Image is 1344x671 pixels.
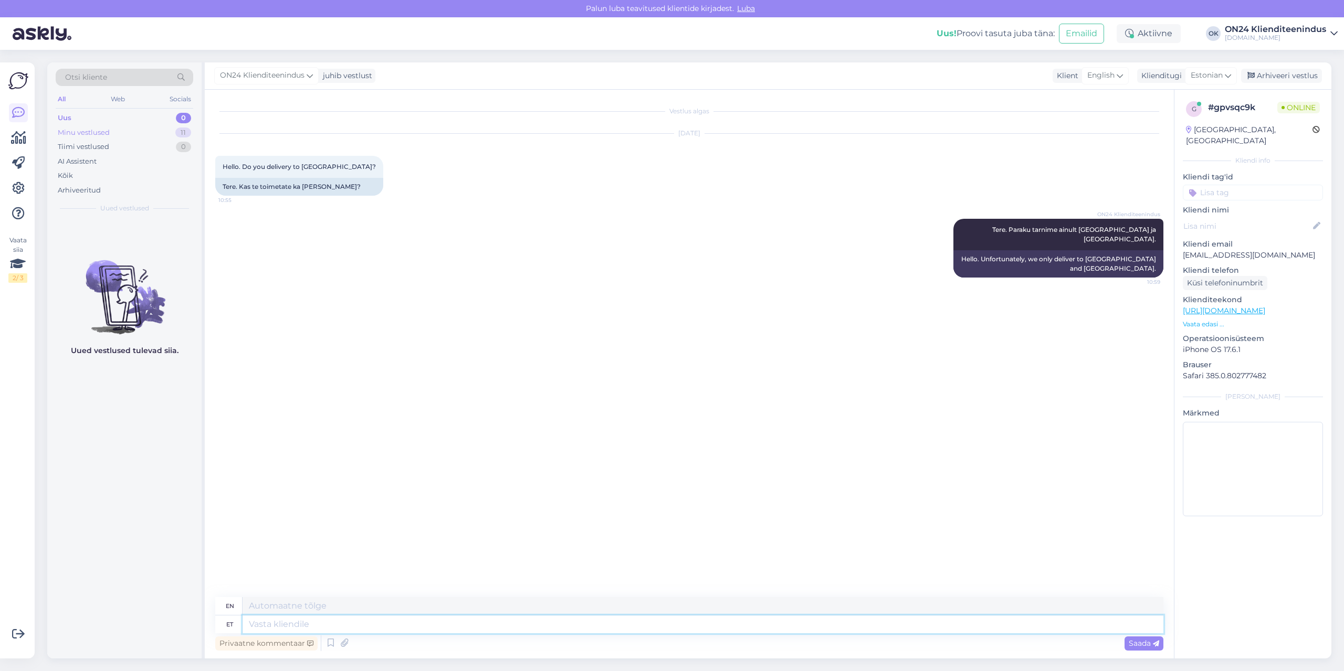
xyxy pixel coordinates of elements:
img: Askly Logo [8,71,28,91]
p: Uued vestlused tulevad siia. [71,345,178,356]
span: ON24 Klienditeenindus [220,70,304,81]
div: Arhiveeri vestlus [1241,69,1322,83]
span: Estonian [1191,70,1223,81]
span: ON24 Klienditeenindus [1097,210,1160,218]
div: Uus [58,113,71,123]
div: Vestlus algas [215,106,1163,116]
p: Vaata edasi ... [1183,319,1323,329]
p: Kliendi telefon [1183,265,1323,276]
span: Uued vestlused [100,204,149,213]
div: [PERSON_NAME] [1183,392,1323,401]
div: et [226,615,233,633]
div: 0 [176,142,191,152]
div: Minu vestlused [58,127,110,138]
p: [EMAIL_ADDRESS][DOMAIN_NAME] [1183,250,1323,261]
div: ON24 Klienditeenindus [1225,25,1326,34]
p: Klienditeekond [1183,294,1323,305]
b: Uus! [937,28,957,38]
p: Kliendi email [1183,239,1323,250]
div: Klienditugi [1137,70,1182,81]
div: Web [109,92,127,106]
p: Operatsioonisüsteem [1183,333,1323,344]
div: 2 / 3 [8,273,27,283]
span: 10:59 [1121,278,1160,286]
div: AI Assistent [58,156,97,167]
div: 0 [176,113,191,123]
p: Brauser [1183,359,1323,370]
a: ON24 Klienditeenindus[DOMAIN_NAME] [1225,25,1338,42]
div: 11 [175,127,191,138]
p: iPhone OS 17.6.1 [1183,344,1323,355]
div: All [56,92,68,106]
div: [GEOGRAPHIC_DATA], [GEOGRAPHIC_DATA] [1186,124,1312,146]
div: [DOMAIN_NAME] [1225,34,1326,42]
span: Saada [1129,638,1159,648]
div: Aktiivne [1117,24,1181,43]
div: Klient [1053,70,1078,81]
p: Kliendi nimi [1183,205,1323,216]
span: Otsi kliente [65,72,107,83]
span: Online [1277,102,1320,113]
span: Tere. Paraku tarnime ainult [GEOGRAPHIC_DATA] ja [GEOGRAPHIC_DATA]. [992,226,1158,243]
p: Kliendi tag'id [1183,172,1323,183]
div: Hello. Unfortunately, we only deliver to [GEOGRAPHIC_DATA] and [GEOGRAPHIC_DATA]. [953,250,1163,278]
div: OK [1206,26,1221,41]
div: Kliendi info [1183,156,1323,165]
div: Tiimi vestlused [58,142,109,152]
button: Emailid [1059,24,1104,44]
span: Luba [734,4,758,13]
div: en [226,597,234,615]
div: Tere. Kas te toimetate ka [PERSON_NAME]? [215,178,383,196]
div: [DATE] [215,129,1163,138]
span: g [1192,105,1196,113]
div: Privaatne kommentaar [215,636,318,651]
div: Arhiveeritud [58,185,101,196]
input: Lisa tag [1183,185,1323,200]
span: English [1087,70,1115,81]
p: Safari 385.0.802777482 [1183,370,1323,381]
input: Lisa nimi [1183,220,1311,232]
span: Hello. Do you delivery to [GEOGRAPHIC_DATA]? [223,163,376,171]
div: Küsi telefoninumbrit [1183,276,1267,290]
p: Märkmed [1183,408,1323,419]
div: Socials [167,92,193,106]
span: 10:55 [218,196,258,204]
a: [URL][DOMAIN_NAME] [1183,306,1265,315]
div: Kõik [58,171,73,181]
img: No chats [47,241,202,336]
div: Vaata siia [8,236,27,283]
div: # gpvsqc9k [1208,101,1277,114]
div: juhib vestlust [319,70,372,81]
div: Proovi tasuta juba täna: [937,27,1055,40]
